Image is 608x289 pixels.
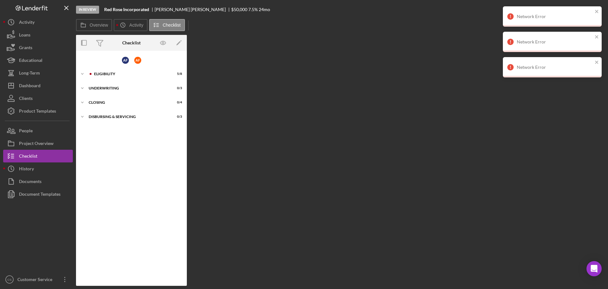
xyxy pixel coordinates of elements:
div: Closing [89,101,166,104]
button: People [3,124,73,137]
div: Eligibility [94,72,166,76]
div: 5 / 8 [171,72,182,76]
button: Document Templates [3,188,73,200]
button: Clients [3,92,73,105]
div: Document Templates [19,188,60,202]
div: A F [122,57,129,64]
button: Overview [76,19,112,31]
button: Activity [3,16,73,29]
b: Red Rose Incorporated [104,7,149,12]
div: 24 mo [259,7,270,12]
div: Long-Term [19,67,40,81]
button: Checklist [149,19,185,31]
text: CS [7,278,11,281]
button: Educational [3,54,73,67]
div: Network Error [517,14,593,19]
button: Documents [3,175,73,188]
div: Network Error [517,65,593,70]
label: Overview [90,23,108,28]
div: In Review [76,6,99,14]
div: Documents [19,175,41,189]
div: 0 / 4 [171,101,182,104]
button: Activity [114,19,147,31]
button: Project Overview [3,137,73,150]
button: Grants [3,41,73,54]
div: [PERSON_NAME] [PERSON_NAME] [155,7,231,12]
div: 0 / 3 [171,115,182,119]
button: Checklist [3,150,73,162]
label: Activity [129,23,143,28]
button: Product Templates [3,105,73,117]
label: Checklist [163,23,181,28]
div: People [19,124,33,139]
div: Underwriting [89,86,166,90]
div: Product Templates [19,105,56,119]
div: Loans [19,29,30,43]
div: Network Error [517,39,593,44]
button: close [595,34,599,40]
div: Checklist [19,150,37,164]
div: Open Intercom Messenger [586,261,602,276]
div: 0 / 3 [171,86,182,90]
div: Clients [19,92,33,106]
button: CSCustomer Service [3,273,73,286]
button: Dashboard [3,79,73,92]
div: Activity [19,16,35,30]
div: Dashboard [19,79,41,94]
div: History [19,162,34,177]
button: close [595,60,599,66]
button: Loans [3,29,73,41]
div: Disbursing & Servicing [89,115,166,119]
div: Grants [19,41,32,56]
button: close [595,9,599,15]
button: Long-Term [3,67,73,79]
div: 7.5 % [248,7,258,12]
div: Educational [19,54,42,68]
div: A F [134,57,141,64]
button: History [3,162,73,175]
div: Project Overview [19,137,54,151]
span: $50,000 [231,7,247,12]
div: Customer Service [16,273,57,287]
div: Checklist [122,40,141,45]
